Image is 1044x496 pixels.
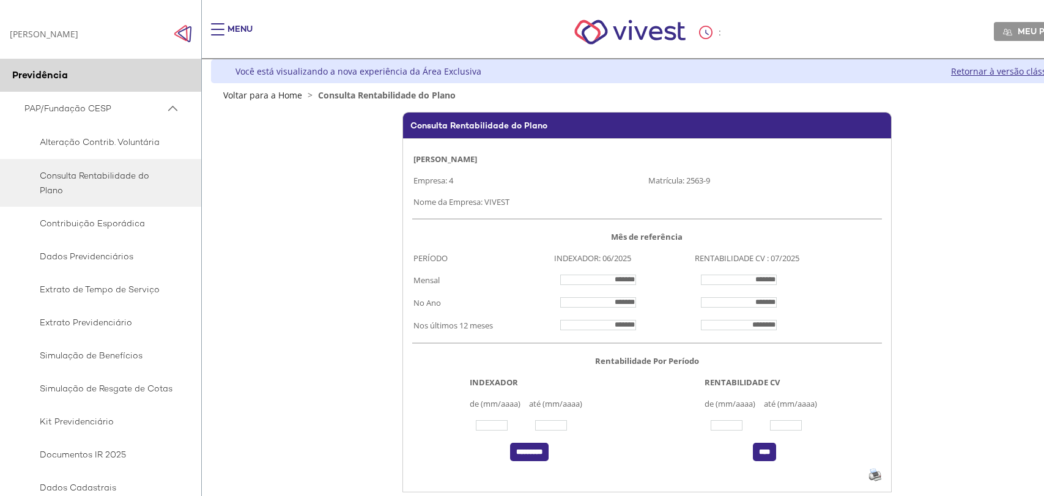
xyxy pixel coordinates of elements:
div: Menu [228,23,253,48]
span: Extrato Previdenciário [24,315,173,330]
div: Consulta Rentabilidade do Plano [402,112,892,138]
td: PERÍODO [412,247,553,268]
span: Dados Previdenciários [24,249,173,264]
b: RENTABILIDADE CV [705,377,780,388]
span: Alteração Contrib. Voluntária [24,135,173,149]
div: [PERSON_NAME] [10,28,78,40]
a: Voltar para a Home [223,89,302,101]
td: No Ano [412,291,553,314]
td: INDEXADOR: 06/2025 [553,247,694,268]
b: INDEXADOR [470,377,518,388]
span: Extrato de Tempo de Serviço [24,282,173,297]
span: Previdência [12,68,68,81]
td: Matrícula: 2563-9 [647,169,882,191]
b: Mês de referência [611,231,683,242]
td: Nos últimos 12 meses [412,314,553,336]
td: Mensal [412,268,553,291]
span: Dados Cadastrais [24,480,173,495]
span: Consulta Rentabilidade do Plano [318,89,456,101]
td: até (mm/aaaa) [763,393,825,414]
span: Kit Previdenciário [24,414,173,429]
td: Nome da Empresa: VIVEST [412,191,882,212]
img: printer_off.png [868,467,882,483]
td: de (mm/aaaa) [468,393,528,414]
td: de (mm/aaaa) [703,393,763,414]
span: PAP/Fundação CESP [24,101,165,116]
img: Meu perfil [1003,28,1012,37]
td: RENTABILIDADE CV : 07/2025 [694,247,881,268]
div: : [699,26,724,39]
span: Simulação de Benefícios [24,348,173,363]
b: Rentabilidade Por Período [595,355,699,366]
span: Contribuição Esporádica [24,216,173,231]
img: Vivest [561,6,700,58]
span: Click to close side navigation. [174,24,192,43]
span: Documentos IR 2025 [24,447,173,462]
td: [PERSON_NAME] [412,148,882,169]
span: > [305,89,316,101]
span: Simulação de Resgate de Cotas [24,381,173,396]
td: até (mm/aaaa) [528,393,590,414]
span: Consulta Rentabilidade do Plano [24,168,173,198]
td: Empresa: 4 [412,169,647,191]
div: Você está visualizando a nova experiência da Área Exclusiva [235,65,481,77]
img: Fechar menu [174,24,192,43]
